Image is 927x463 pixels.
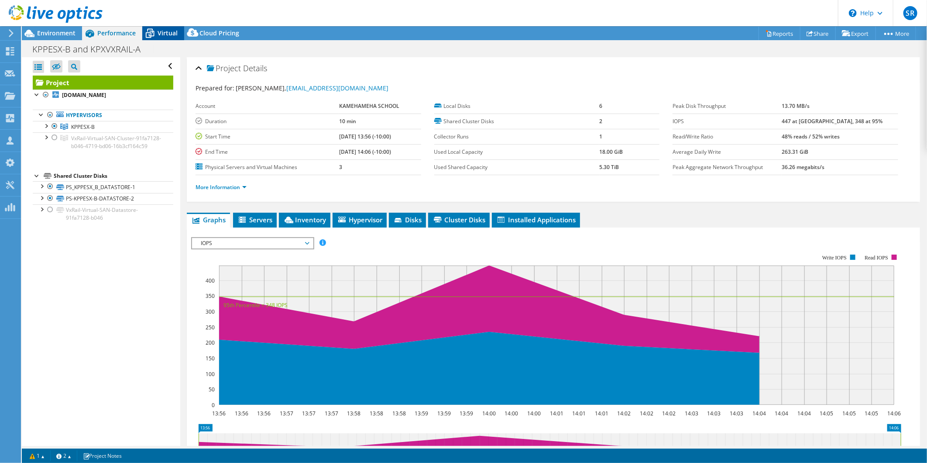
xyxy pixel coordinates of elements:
[283,215,326,224] span: Inventory
[434,132,600,141] label: Collector Runs
[206,308,215,315] text: 300
[339,117,356,125] b: 10 min
[782,148,808,155] b: 263.31 GiB
[54,171,173,181] div: Shared Cluster Disks
[673,102,782,111] label: Peak Disk Throughput
[370,410,383,417] text: 13:58
[302,410,316,417] text: 13:57
[752,410,766,417] text: 14:04
[887,410,901,417] text: 14:06
[77,450,128,461] a: Project Notes
[820,410,833,417] text: 14:05
[835,27,876,40] a: Export
[782,102,810,110] b: 13.70 MB/s
[62,91,106,99] b: [DOMAIN_NAME]
[33,193,173,204] a: PS-KPPESX-B-DATASTORE-2
[433,215,485,224] span: Cluster Disks
[257,410,271,417] text: 13:56
[572,410,586,417] text: 14:01
[822,255,847,261] text: Write IOPS
[212,401,215,409] text: 0
[550,410,563,417] text: 14:01
[392,410,406,417] text: 13:58
[640,410,653,417] text: 14:02
[196,132,340,141] label: Start Time
[849,9,857,17] svg: \n
[237,215,272,224] span: Servers
[24,450,51,461] a: 1
[434,117,600,126] label: Shared Cluster Disks
[199,29,239,37] span: Cloud Pricing
[437,410,451,417] text: 13:59
[527,410,541,417] text: 14:00
[339,148,391,155] b: [DATE] 14:06 (-10:00)
[236,84,388,92] span: [PERSON_NAME],
[759,27,800,40] a: Reports
[482,410,496,417] text: 14:00
[206,339,215,346] text: 200
[191,215,226,224] span: Graphs
[206,324,215,331] text: 250
[325,410,338,417] text: 13:57
[797,410,811,417] text: 14:04
[33,204,173,224] a: VxRail-Virtual-SAN-Datastore-91fa7128-b046
[209,386,215,393] text: 50
[33,110,173,121] a: Hypervisors
[196,148,340,156] label: End Time
[243,63,267,73] span: Details
[33,132,173,152] a: VxRail-Virtual-SAN-Cluster-91fa7128-b046-4719-bd06-16b3cf164c59
[842,410,856,417] text: 14:05
[223,301,288,309] text: 95th Percentile = 348 IOPS
[903,6,917,20] span: SR
[434,163,600,172] label: Used Shared Capacity
[673,148,782,156] label: Average Daily Write
[505,410,518,417] text: 14:00
[206,277,215,284] text: 400
[434,148,600,156] label: Used Local Capacity
[196,163,340,172] label: Physical Servers and Virtual Machines
[206,355,215,362] text: 150
[28,45,154,54] h1: KPPESX-B and KPXVXRAIL-A
[775,410,788,417] text: 14:04
[393,215,422,224] span: Disks
[339,133,391,140] b: [DATE] 13:56 (-10:00)
[599,102,602,110] b: 6
[196,117,340,126] label: Duration
[50,450,77,461] a: 2
[33,90,173,101] a: [DOMAIN_NAME]
[782,117,882,125] b: 447 at [GEOGRAPHIC_DATA], 348 at 95%
[207,64,241,73] span: Project
[37,29,76,37] span: Environment
[460,410,473,417] text: 13:59
[415,410,428,417] text: 13:59
[782,163,824,171] b: 36.26 megabits/s
[782,133,840,140] b: 48% reads / 52% writes
[280,410,293,417] text: 13:57
[800,27,836,40] a: Share
[196,84,234,92] label: Prepared for:
[339,102,399,110] b: KAMEHAMEHA SCHOOL
[662,410,676,417] text: 14:02
[875,27,916,40] a: More
[595,410,608,417] text: 14:01
[97,29,136,37] span: Performance
[617,410,631,417] text: 14:02
[196,102,340,111] label: Account
[196,183,247,191] a: More Information
[673,132,782,141] label: Read/Write Ratio
[599,117,602,125] b: 2
[337,215,382,224] span: Hypervisor
[673,117,782,126] label: IOPS
[434,102,600,111] label: Local Disks
[347,410,360,417] text: 13:58
[865,410,878,417] text: 14:05
[71,123,95,131] span: KPPESX-B
[158,29,178,37] span: Virtual
[206,292,215,300] text: 350
[235,410,248,417] text: 13:56
[71,135,161,150] span: VxRail-Virtual-SAN-Cluster-91fa7128-b046-4719-bd06-16b3cf164c59
[599,163,619,171] b: 5.30 TiB
[212,410,226,417] text: 13:56
[599,148,623,155] b: 18.00 GiB
[33,181,173,193] a: PS_KPPESX_B_DATASTORE-1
